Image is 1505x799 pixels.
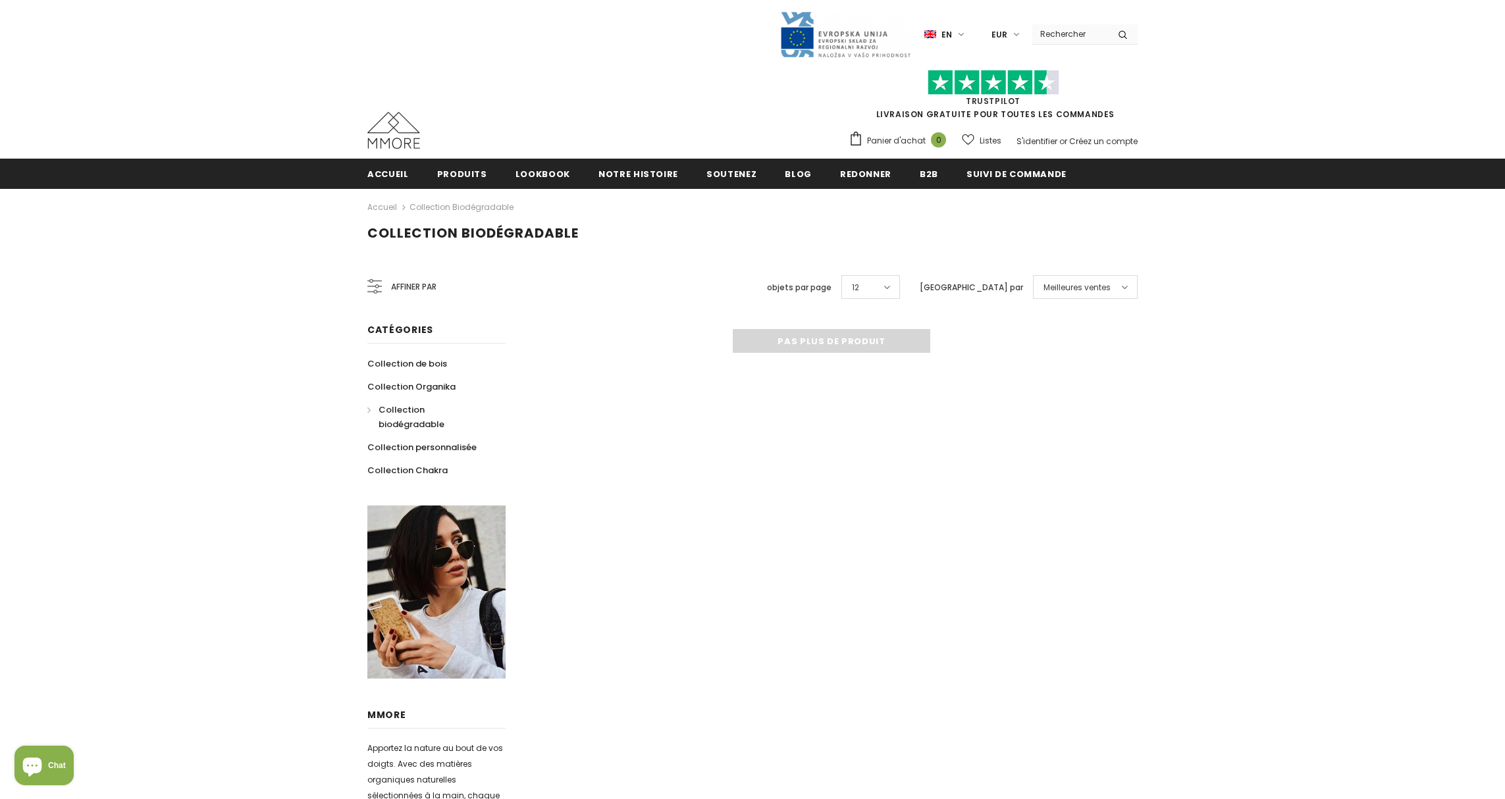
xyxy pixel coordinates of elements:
[367,168,409,180] span: Accueil
[367,199,397,215] a: Accueil
[367,441,477,453] span: Collection personnalisée
[515,159,570,188] a: Lookbook
[367,464,448,477] span: Collection Chakra
[962,129,1001,152] a: Listes
[840,168,891,180] span: Redonner
[1069,136,1138,147] a: Créez un compte
[785,159,812,188] a: Blog
[367,708,406,721] span: MMORE
[1059,136,1067,147] span: or
[966,159,1067,188] a: Suivi de commande
[920,159,938,188] a: B2B
[367,357,447,370] span: Collection de bois
[367,323,433,336] span: Catégories
[367,224,579,242] span: Collection biodégradable
[852,281,859,294] span: 12
[367,159,409,188] a: Accueil
[598,168,678,180] span: Notre histoire
[849,131,953,151] a: Panier d'achat 0
[920,281,1023,294] label: [GEOGRAPHIC_DATA] par
[779,11,911,59] img: Javni Razpis
[706,168,756,180] span: soutenez
[1043,281,1111,294] span: Meilleures ventes
[409,201,514,213] a: Collection biodégradable
[598,159,678,188] a: Notre histoire
[515,168,570,180] span: Lookbook
[920,168,938,180] span: B2B
[367,459,448,482] a: Collection Chakra
[367,380,456,393] span: Collection Organika
[1032,24,1108,43] input: Search Site
[867,134,926,147] span: Panier d'achat
[779,28,911,39] a: Javni Razpis
[941,28,952,41] span: en
[931,132,946,147] span: 0
[924,29,936,40] img: i-lang-1.png
[980,134,1001,147] span: Listes
[928,70,1059,95] img: Faites confiance aux étoiles pilotes
[367,375,456,398] a: Collection Organika
[840,159,891,188] a: Redonner
[391,280,436,294] span: Affiner par
[367,436,477,459] a: Collection personnalisée
[966,95,1020,107] a: TrustPilot
[367,398,491,436] a: Collection biodégradable
[966,168,1067,180] span: Suivi de commande
[767,281,832,294] label: objets par page
[991,28,1007,41] span: EUR
[785,168,812,180] span: Blog
[437,168,487,180] span: Produits
[1017,136,1057,147] a: S'identifier
[11,746,78,788] inbox-online-store-chat: Shopify online store chat
[379,403,444,430] span: Collection biodégradable
[437,159,487,188] a: Produits
[706,159,756,188] a: soutenez
[849,76,1138,120] span: LIVRAISON GRATUITE POUR TOUTES LES COMMANDES
[367,112,420,149] img: Cas MMORE
[367,352,447,375] a: Collection de bois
